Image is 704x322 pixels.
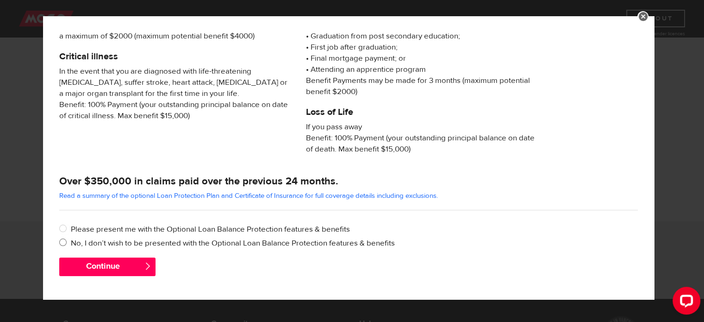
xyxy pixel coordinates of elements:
a: Read a summary of the optional Loan Protection Plan and Certificate of Insurance for full coverag... [59,191,438,200]
input: Please present me with the Optional Loan Balance Protection features & benefits [59,224,71,235]
span: If you pass away Benefit: 100% Payment (your outstanding principal balance on date of death. Max ... [306,121,539,155]
label: No, I don’t wish to be presented with the Optional Loan Balance Protection features & benefits [71,238,638,249]
iframe: LiveChat chat widget [665,283,704,322]
h4: Over $350,000 in claims paid over the previous 24 months. [59,175,638,188]
h5: Loss of Life [306,107,539,118]
button: Continue [59,258,156,276]
span:  [144,262,152,270]
input: No, I don’t wish to be presented with the Optional Loan Balance Protection features & benefits [59,238,71,249]
h5: Critical illness [59,51,292,62]
label: Please present me with the Optional Loan Balance Protection features & benefits [71,224,638,235]
span: In the event that you are diagnosed with life-threatening [MEDICAL_DATA], suffer stroke, heart at... [59,66,292,121]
